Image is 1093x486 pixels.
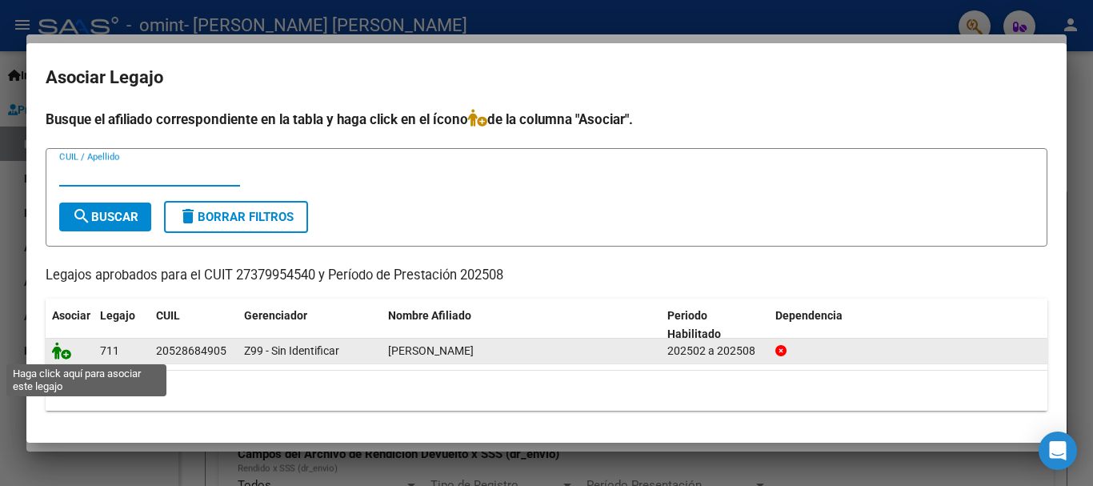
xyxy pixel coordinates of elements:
mat-icon: search [72,207,91,226]
span: Asociar [52,309,90,322]
datatable-header-cell: CUIL [150,299,238,351]
button: Borrar Filtros [164,201,308,233]
datatable-header-cell: Legajo [94,299,150,351]
div: 1 registros [46,371,1047,411]
p: Legajos aprobados para el CUIT 27379954540 y Período de Prestación 202508 [46,266,1047,286]
span: Periodo Habilitado [667,309,721,340]
span: Legajo [100,309,135,322]
datatable-header-cell: Nombre Afiliado [382,299,661,351]
span: CUIL [156,309,180,322]
datatable-header-cell: Periodo Habilitado [661,299,769,351]
span: MARCHETTI AGUSTIN LIONEL [388,344,474,357]
span: Nombre Afiliado [388,309,471,322]
mat-icon: delete [178,207,198,226]
h2: Asociar Legajo [46,62,1047,93]
span: Borrar Filtros [178,210,294,224]
span: Buscar [72,210,138,224]
span: Gerenciador [244,309,307,322]
datatable-header-cell: Dependencia [769,299,1048,351]
datatable-header-cell: Asociar [46,299,94,351]
span: 711 [100,344,119,357]
datatable-header-cell: Gerenciador [238,299,382,351]
div: Open Intercom Messenger [1039,432,1077,470]
h4: Busque el afiliado correspondiente en la tabla y haga click en el ícono de la columna "Asociar". [46,109,1047,130]
button: Buscar [59,203,151,231]
span: Z99 - Sin Identificar [244,344,339,357]
div: 202502 a 202508 [667,342,763,360]
span: Dependencia [775,309,843,322]
div: 20528684905 [156,342,226,360]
